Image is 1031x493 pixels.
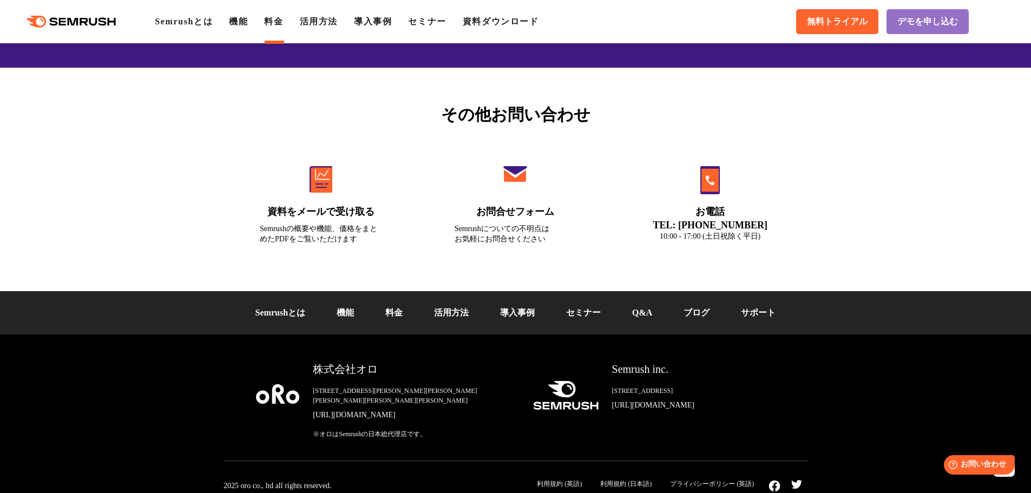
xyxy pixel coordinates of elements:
[237,143,405,258] a: 資料をメールで受け取る Semrushの概要や機能、価格をまとめたPDFをご覧いただけます
[537,480,582,488] a: 利用規約 (英語)
[632,308,652,317] a: Q&A
[354,17,392,26] a: 導入事例
[434,308,469,317] a: 活用方法
[455,205,577,219] div: お問合せフォーム
[224,481,331,491] div: 2025 oro co., ltd all rights reserved.
[566,308,601,317] a: セミナー
[300,17,338,26] a: 活用方法
[684,308,710,317] a: ブログ
[612,386,775,396] div: [STREET_ADDRESS]
[769,480,780,492] img: facebook
[791,480,802,489] img: twitter
[455,224,577,244] div: Semrushについての不明点は お気軽にお問合せください
[500,308,535,317] a: 導入事例
[612,361,775,377] div: Semrush inc.
[313,429,515,439] div: ※オロはSemrushの日本総代理店です。
[649,205,771,219] div: お電話
[313,361,515,377] div: 株式会社オロ
[337,308,354,317] a: 機能
[155,17,213,26] a: Semrushとは
[670,480,754,488] a: プライバシーポリシー (英語)
[385,308,403,317] a: 料金
[224,102,807,127] div: その他お問い合わせ
[256,384,299,404] img: oro company
[741,308,776,317] a: サポート
[313,386,515,405] div: [STREET_ADDRESS][PERSON_NAME][PERSON_NAME][PERSON_NAME][PERSON_NAME][PERSON_NAME]
[612,400,775,411] a: [URL][DOMAIN_NAME]
[260,224,382,244] div: Semrushの概要や機能、価格をまとめたPDFをご覧いただけます
[649,231,771,241] div: 10:00 - 17:00 (土日祝除く平日)
[649,219,771,231] div: TEL: [PHONE_NUMBER]
[600,480,652,488] a: 利用規約 (日本語)
[935,451,1019,481] iframe: Help widget launcher
[229,17,248,26] a: 機能
[886,9,969,34] a: デモを申し込む
[897,16,958,28] span: デモを申し込む
[463,17,539,26] a: 資料ダウンロード
[408,17,446,26] a: セミナー
[313,410,515,420] a: [URL][DOMAIN_NAME]
[264,17,283,26] a: 料金
[432,143,600,258] a: お問合せフォーム Semrushについての不明点はお気軽にお問合せください
[807,16,868,28] span: 無料トライアル
[796,9,878,34] a: 無料トライアル
[255,308,305,317] a: Semrushとは
[260,205,382,219] div: 資料をメールで受け取る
